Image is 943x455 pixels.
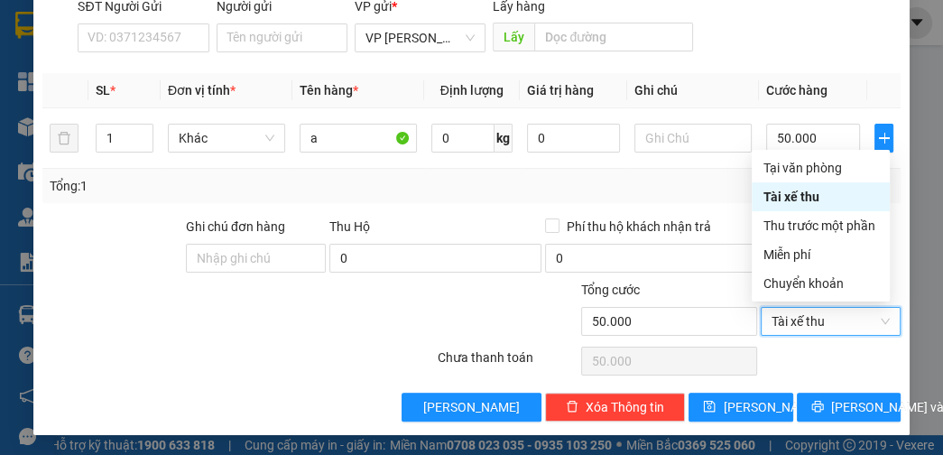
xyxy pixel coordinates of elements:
input: VD: Bàn, Ghế [300,124,417,153]
span: Tổng cước [581,283,640,297]
span: printer [811,400,824,414]
input: Dọc đường [534,23,693,51]
div: Tổng: 1 [50,176,366,196]
button: [PERSON_NAME] [402,393,541,422]
b: XE GIƯỜNG NẰM CAO CẤP HÙNG THỤC [52,14,189,163]
span: save [703,400,716,414]
span: Tên hàng [300,83,358,97]
button: deleteXóa Thông tin [545,393,685,422]
div: Chưa thanh toán [436,348,579,379]
th: Ghi chú [627,73,759,108]
span: Xóa Thông tin [586,397,664,417]
label: Hình thức thanh toán [761,283,881,297]
span: Tài xế thu [772,308,890,335]
span: [PERSON_NAME] [423,397,520,417]
span: [PERSON_NAME] [723,397,819,417]
span: Lấy [493,23,534,51]
span: delete [566,400,578,414]
button: delete [50,124,79,153]
span: SL [96,83,110,97]
input: Ghi Chú [634,124,752,153]
span: plus [875,131,893,145]
span: Giá trị hàng [527,83,594,97]
span: Định lượng [440,83,504,97]
span: VP Ngọc Hồi [365,24,475,51]
img: logo.jpg [10,47,43,137]
span: kg [495,124,513,153]
button: printer[PERSON_NAME] và In [797,393,901,422]
span: Khác [179,125,274,152]
button: plus [874,124,894,153]
span: Đơn vị tính [168,83,236,97]
label: Ghi chú đơn hàng [186,219,285,234]
span: Phí thu hộ khách nhận trả [559,217,718,237]
button: save[PERSON_NAME] [689,393,792,422]
span: Thu Hộ [329,219,370,234]
span: Cước hàng [766,83,827,97]
input: 0 [527,124,620,153]
input: Ghi chú đơn hàng [186,244,326,273]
